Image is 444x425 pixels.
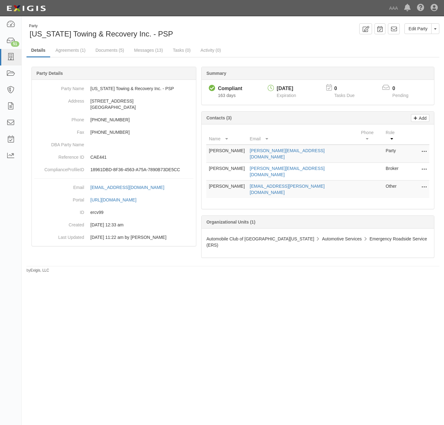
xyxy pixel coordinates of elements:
[34,231,84,240] dt: Last Updated
[90,167,193,173] p: 18961DBD-8F36-4563-A75A-7890B73DE5CC
[34,126,193,138] dd: [PHONE_NUMBER]
[34,82,84,92] dt: Party Name
[90,184,164,191] div: [EMAIL_ADDRESS][DOMAIN_NAME]
[34,95,193,113] dd: [STREET_ADDRESS] [GEOGRAPHIC_DATA]
[334,93,355,98] span: Tasks Due
[34,82,193,95] dd: [US_STATE] Towing & Recovery Inc. - PSP
[250,184,325,195] a: [EMAIL_ADDRESS][PERSON_NAME][DOMAIN_NAME]
[206,163,247,181] td: [PERSON_NAME]
[26,23,228,39] div: California Towing & Recovery Inc. - PSP
[386,2,401,14] a: AAA
[411,114,429,122] a: Add
[417,4,424,12] i: Help Center - Complianz
[34,138,84,148] dt: DBA Party Name
[34,231,193,244] dd: 03/21/2024 11:22 am by Benjamin Tully
[206,115,232,120] b: Contacts (3)
[383,145,404,163] td: Party
[51,44,90,56] a: Agreements (1)
[218,93,236,98] span: Since 04/09/2025
[11,41,19,47] div: 51
[206,220,255,225] b: Organizational Units (1)
[417,114,427,122] p: Add
[168,44,195,56] a: Tasks (0)
[34,206,84,215] dt: ID
[247,127,359,145] th: Email
[31,268,49,273] a: Exigis, LLC
[34,113,84,123] dt: Phone
[34,219,84,228] dt: Created
[218,85,242,92] div: Compliant
[36,71,63,76] b: Party Details
[277,85,296,92] div: [DATE]
[90,197,143,202] a: [URL][DOMAIN_NAME]
[206,145,247,163] td: [PERSON_NAME]
[206,127,247,145] th: Name
[392,93,408,98] span: Pending
[90,185,171,190] a: [EMAIL_ADDRESS][DOMAIN_NAME]
[34,194,84,203] dt: Portal
[334,85,362,92] p: 0
[206,71,226,76] b: Summary
[129,44,168,56] a: Messages (13)
[277,93,296,98] span: Expiration
[5,3,48,14] img: logo-5460c22ac91f19d4615b14bd174203de0afe785f0fc80cf4dbbc73dc1793850b.png
[322,236,362,241] span: Automotive Services
[34,206,193,219] dd: ercv99
[209,85,215,92] i: Compliant
[392,85,416,92] p: 0
[34,95,84,104] dt: Address
[206,236,314,241] span: Automobile Club of [GEOGRAPHIC_DATA][US_STATE]
[404,23,432,34] a: Edit Party
[90,154,193,160] p: CAE441
[383,163,404,181] td: Broker
[359,127,383,145] th: Phone
[29,23,173,29] div: Party
[91,44,129,56] a: Documents (5)
[26,44,50,57] a: Details
[34,113,193,126] dd: [PHONE_NUMBER]
[383,181,404,198] td: Other
[34,151,84,160] dt: Reference ID
[34,219,193,231] dd: 03/10/2023 12:33 am
[34,181,84,191] dt: Email
[34,126,84,135] dt: Fax
[250,166,325,177] a: [PERSON_NAME][EMAIL_ADDRESS][DOMAIN_NAME]
[383,127,404,145] th: Role
[250,148,325,159] a: [PERSON_NAME][EMAIL_ADDRESS][DOMAIN_NAME]
[206,181,247,198] td: [PERSON_NAME]
[34,163,84,173] dt: ComplianceProfileID
[26,268,49,273] small: by
[196,44,226,56] a: Activity (0)
[30,30,173,38] span: [US_STATE] Towing & Recovery Inc. - PSP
